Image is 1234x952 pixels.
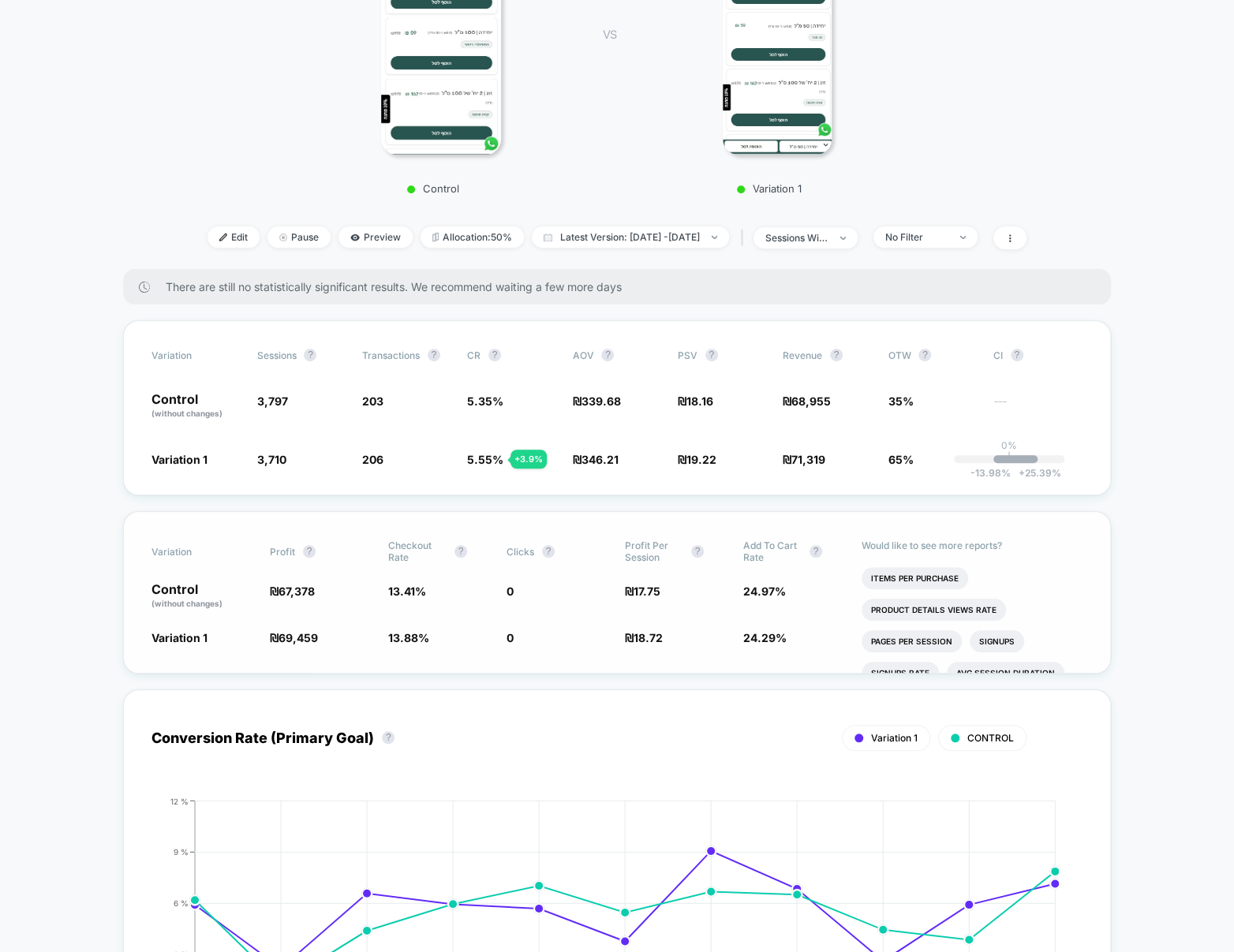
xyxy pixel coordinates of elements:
[151,393,241,420] p: Control
[170,797,189,806] tspan: 12 %
[270,584,315,598] span: ₪
[428,349,440,361] button: ?
[219,233,227,241] img: edit
[421,226,524,248] span: Allocation: 50%
[888,394,913,408] span: 35%
[256,394,287,408] span: 3,797
[967,732,1014,744] span: CONTROL
[783,453,825,466] span: ₪
[970,630,1024,652] li: Signups
[166,280,1079,293] span: There are still no statistically significant results. We recommend waiting a few more days
[830,349,843,361] button: ?
[737,226,753,249] span: |
[993,349,1080,361] span: CI
[791,394,831,408] span: 68,955
[572,394,620,408] span: ₪
[1011,349,1023,361] button: ?
[362,394,383,408] span: 203
[542,545,555,558] button: ?
[151,349,238,361] span: Variation
[993,397,1083,420] span: ---
[810,545,822,558] button: ?
[783,349,822,361] span: Revenue
[151,539,238,563] span: Variation
[467,349,481,361] span: CR
[256,349,296,361] span: Sessions
[507,631,514,644] span: 0
[532,226,729,248] span: Latest Version: [DATE] - [DATE]
[625,539,683,563] span: Profit Per Session
[362,453,383,466] span: 206
[783,394,831,408] span: ₪
[678,453,716,466] span: ₪
[743,539,802,563] span: Add To Cart Rate
[304,349,316,361] button: ?
[634,631,663,644] span: 18.72
[174,898,189,908] tspan: 6 %
[625,631,663,644] span: ₪
[467,394,503,408] span: 5.35 %
[625,584,660,598] span: ₪
[712,236,717,239] img: end
[686,394,713,408] span: 18.16
[678,349,697,361] span: PSV
[507,546,534,558] span: Clicks
[151,583,254,610] p: Control
[1018,467,1024,479] span: +
[888,349,974,361] span: OTW
[947,662,1064,684] li: Avg Session Duration
[603,28,615,41] span: VS
[581,394,620,408] span: 339.68
[705,349,718,361] button: ?
[488,349,501,361] button: ?
[631,182,907,195] p: Variation 1
[960,236,966,239] img: end
[678,394,713,408] span: ₪
[279,233,287,241] img: end
[388,539,447,563] span: Checkout Rate
[686,453,716,466] span: 19.22
[544,233,552,241] img: calendar
[1010,467,1060,479] span: 25.39 %
[174,847,189,857] tspan: 9 %
[572,453,618,466] span: ₪
[295,182,571,195] p: Control
[267,226,331,248] span: Pause
[572,349,593,361] span: AOV
[303,545,316,558] button: ?
[507,584,514,598] span: 0
[151,599,222,608] span: (without changes)
[862,662,939,684] li: Signups Rate
[743,631,787,644] span: 24.29 %
[362,349,420,361] span: Transactions
[454,545,467,558] button: ?
[581,453,618,466] span: 346.21
[270,631,318,644] span: ₪
[871,732,918,744] span: Variation 1
[840,237,846,240] img: end
[1008,451,1011,463] p: |
[885,231,948,243] div: No Filter
[382,731,395,744] button: ?
[743,584,786,598] span: 24.97 %
[1001,439,1017,451] p: 0%
[256,453,286,466] span: 3,710
[151,409,222,418] span: (without changes)
[601,349,614,361] button: ?
[634,584,660,598] span: 17.75
[510,450,547,469] div: + 3.9 %
[270,546,295,558] span: Profit
[862,567,968,589] li: Items Per Purchase
[691,545,704,558] button: ?
[467,453,503,466] span: 5.55 %
[279,631,318,644] span: 69,459
[338,226,413,248] span: Preview
[862,630,962,652] li: Pages Per Session
[151,631,208,644] span: Variation 1
[432,233,439,241] img: rebalance
[862,599,1006,621] li: Product Details Views Rate
[918,349,931,361] button: ?
[970,467,1010,479] span: -13.98 %
[791,453,825,466] span: 71,319
[862,539,1083,551] p: Would like to see more reports?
